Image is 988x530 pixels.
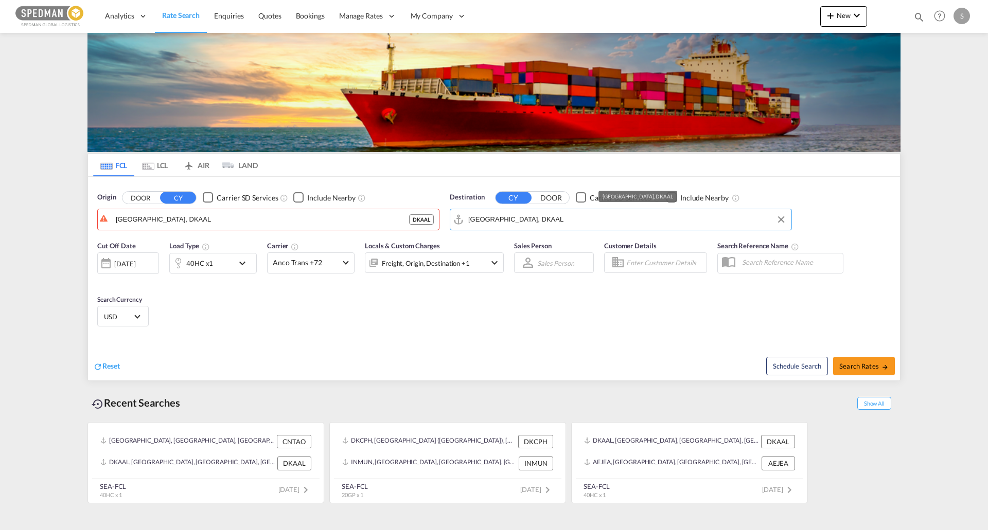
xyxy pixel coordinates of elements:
md-icon: icon-chevron-right [783,484,796,496]
span: Help [931,7,948,25]
div: icon-refreshReset [93,361,120,372]
md-icon: icon-refresh [93,362,102,371]
div: [DATE] [114,259,135,268]
md-input-container: Aalborg, DKAAL [450,209,791,230]
div: Include Nearby [307,193,356,203]
div: DKCPH [518,435,553,448]
div: 40HC x1 [186,256,213,270]
span: Locals & Custom Charges [365,242,440,250]
div: Carrier SD Services [590,193,651,203]
md-icon: icon-chevron-down [851,9,863,22]
md-icon: Your search will be saved by the below given name [791,243,799,251]
div: icon-magnify [913,11,925,27]
span: Analytics [105,11,134,21]
recent-search-card: DKCPH, [GEOGRAPHIC_DATA] ([GEOGRAPHIC_DATA]), [GEOGRAPHIC_DATA], [GEOGRAPHIC_DATA], [GEOGRAPHIC_D... [329,422,566,503]
span: 40HC x 1 [100,491,122,498]
md-checkbox: Checkbox No Ink [293,192,356,203]
span: Search Currency [97,296,142,303]
div: DKCPH, Copenhagen (Kobenhavn), Denmark, Northern Europe, Europe [342,435,516,448]
button: DOOR [122,192,158,204]
div: S [954,8,970,24]
span: Customer Details [604,242,656,250]
span: Cut Off Date [97,242,136,250]
div: SEA-FCL [584,482,610,491]
div: Freight Origin Destination Factory Stuffing [382,256,470,270]
md-tab-item: LCL [134,154,175,176]
md-checkbox: Checkbox No Ink [666,192,729,203]
span: Search Rates [839,362,889,370]
input: Search by Port [116,212,409,227]
md-datepicker: Select [97,273,105,287]
input: Search Reference Name [737,254,843,270]
md-select: Select Currency: $ USDUnited States Dollar [103,309,143,324]
div: [DATE] [97,252,159,274]
div: INMUN, Mundra, India, Indian Subcontinent, Asia Pacific [342,456,516,470]
div: 40HC x1icon-chevron-down [169,253,257,273]
md-icon: icon-chevron-down [236,257,254,269]
recent-search-card: [GEOGRAPHIC_DATA], [GEOGRAPHIC_DATA], [GEOGRAPHIC_DATA], [GEOGRAPHIC_DATA] & [GEOGRAPHIC_DATA], [... [87,422,324,503]
md-icon: Unchecked: Ignores neighbouring ports when fetching rates.Checked : Includes neighbouring ports w... [732,194,740,202]
md-icon: icon-magnify [913,11,925,23]
div: SEA-FCL [342,482,368,491]
span: USD [104,312,133,321]
span: Enquiries [214,11,244,20]
span: 40HC x 1 [584,491,606,498]
div: CNTAO, Qingdao, China, Greater China & Far East Asia, Asia Pacific [100,435,274,448]
div: Help [931,7,954,26]
md-icon: icon-backup-restore [92,398,104,410]
span: Destination [450,192,485,203]
img: LCL+%26+FCL+BACKGROUND.png [87,33,901,152]
div: Include Nearby [680,193,729,203]
span: Quotes [258,11,281,20]
span: Anco Trans +72 [273,258,340,268]
input: Enter Customer Details [626,255,703,270]
div: DKAAL [277,456,311,470]
span: Manage Rates [339,11,383,21]
button: CY [160,192,196,204]
div: Recent Searches [87,391,184,414]
div: DKAAL, Aalborg, Denmark, Northern Europe, Europe [100,456,275,470]
button: Search Ratesicon-arrow-right [833,357,895,375]
button: Note: By default Schedule search will only considerorigin ports, destination ports and cut off da... [766,357,828,375]
md-icon: Unchecked: Ignores neighbouring ports when fetching rates.Checked : Includes neighbouring ports w... [358,194,366,202]
span: Reset [102,361,120,370]
span: Origin [97,192,116,203]
md-tab-item: AIR [175,154,217,176]
div: INMUN [519,456,553,470]
md-tab-item: FCL [93,154,134,176]
md-icon: icon-chevron-right [541,484,554,496]
span: [DATE] [278,485,312,494]
div: Carrier SD Services [217,193,278,203]
div: DKAAL [409,214,434,225]
div: SEA-FCL [100,482,126,491]
md-tab-item: LAND [217,154,258,176]
md-icon: icon-airplane [183,159,195,167]
md-checkbox: Checkbox No Ink [576,192,651,203]
span: My Company [411,11,453,21]
div: Freight Origin Destination Factory Stuffingicon-chevron-down [365,252,504,273]
button: CY [496,192,532,204]
md-icon: Unchecked: Search for CY (Container Yard) services for all selected carriers.Checked : Search for... [280,194,288,202]
button: DOOR [533,192,569,204]
md-icon: icon-information-outline [202,243,210,251]
span: Bookings [296,11,325,20]
span: Sales Person [514,242,552,250]
span: 20GP x 1 [342,491,363,498]
md-icon: icon-plus 400-fg [824,9,837,22]
span: New [824,11,863,20]
span: Show All [857,397,891,410]
recent-search-card: DKAAL, [GEOGRAPHIC_DATA], [GEOGRAPHIC_DATA], [GEOGRAPHIC_DATA], [GEOGRAPHIC_DATA] DKAALAEJEA, [GE... [571,422,808,503]
div: [GEOGRAPHIC_DATA], DKAAL [603,191,673,202]
md-icon: icon-chevron-down [488,257,501,269]
span: Load Type [169,242,210,250]
md-icon: icon-arrow-right [881,363,889,371]
img: c12ca350ff1b11efb6b291369744d907.png [15,5,85,28]
md-checkbox: Checkbox No Ink [203,192,278,203]
div: AEJEA [762,456,795,470]
md-icon: icon-chevron-right [299,484,312,496]
span: Carrier [267,242,299,250]
div: AEJEA, Jebel Ali, United Arab Emirates, Middle East, Middle East [584,456,759,470]
span: Search Reference Name [717,242,799,250]
div: DKAAL, Aalborg, Denmark, Northern Europe, Europe [584,435,758,448]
